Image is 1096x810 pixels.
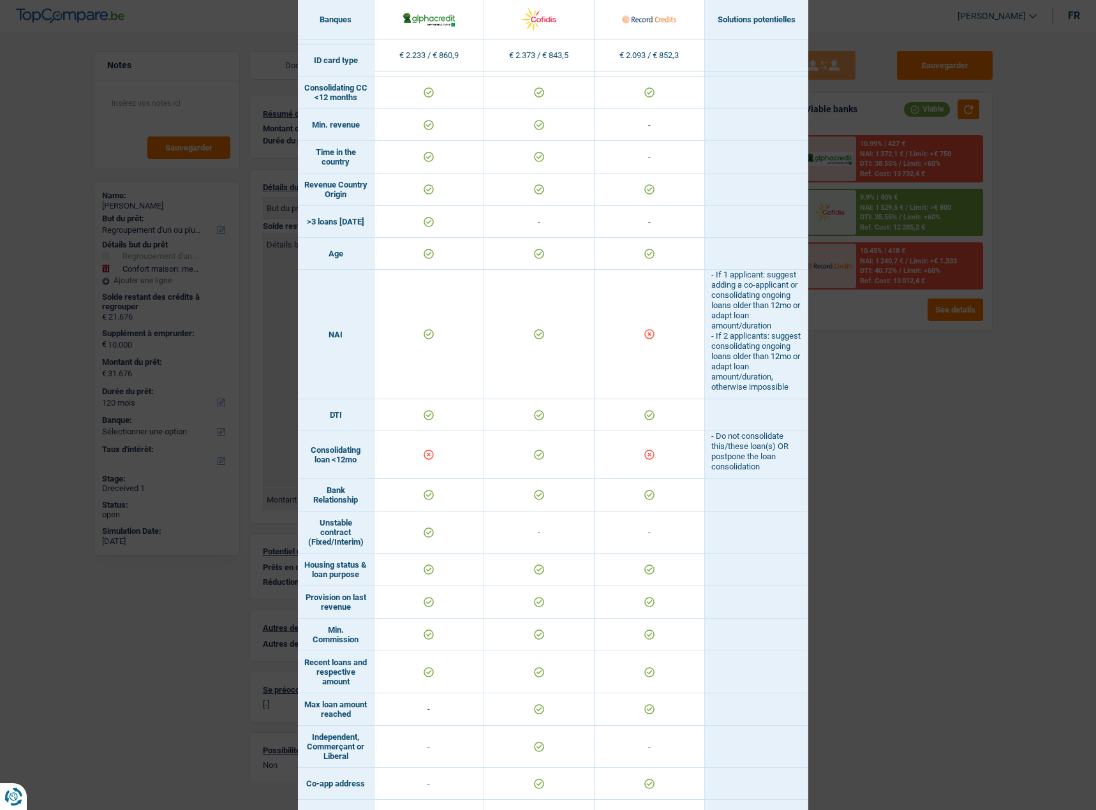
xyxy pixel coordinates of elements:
td: - [595,206,705,238]
td: € 2.233 / € 860,9 [374,40,485,72]
img: Record Credits [622,6,676,33]
td: € 2.373 / € 843,5 [484,40,595,72]
td: Min. Commission [298,619,374,651]
td: Consolidating loan <12mo [298,431,374,479]
td: - [595,141,705,173]
td: Time in the country [298,141,374,173]
td: Age [298,238,374,270]
td: Max loan amount reached [298,693,374,726]
td: - [595,109,705,141]
td: - [374,726,485,768]
td: Min. revenue [298,109,374,141]
td: DTI [298,399,374,431]
td: - [595,726,705,768]
td: NAI [298,270,374,399]
td: Revenue Country Origin [298,173,374,206]
td: - If 1 applicant: suggest adding a co-applicant or consolidating ongoing loans older than 12mo or... [705,270,808,399]
td: >3 loans [DATE] [298,206,374,238]
td: Housing status & loan purpose [298,554,374,586]
td: Consolidating CC <12 months [298,77,374,109]
td: Independent, Commerçant or Liberal [298,726,374,768]
td: - [484,512,595,554]
img: AlphaCredit [402,11,456,27]
td: Provision on last revenue [298,586,374,619]
td: € 2.093 / € 852,3 [595,40,705,72]
td: - [374,693,485,726]
td: - [374,768,485,800]
td: Recent loans and respective amount [298,651,374,693]
td: - [484,206,595,238]
img: Cofidis [512,6,566,33]
td: Bank Relationship [298,479,374,512]
td: ID card type [298,45,374,77]
td: Unstable contract (Fixed/Interim) [298,512,374,554]
td: - [595,512,705,554]
td: Co-app address [298,768,374,800]
td: - Do not consolidate this/these loan(s) OR postpone the loan consolidation [705,431,808,479]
